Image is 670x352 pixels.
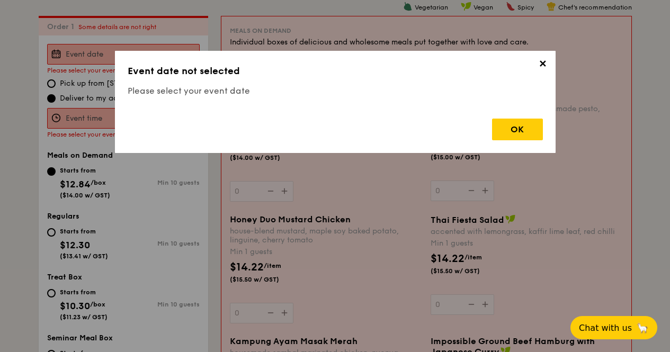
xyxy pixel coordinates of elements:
span: ✕ [535,58,550,73]
div: OK [492,119,543,140]
h4: Please select your event date [128,85,543,97]
span: Chat with us [579,323,632,333]
span: 🦙 [636,322,649,334]
h3: Event date not selected [128,64,543,78]
button: Chat with us🦙 [570,316,657,339]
